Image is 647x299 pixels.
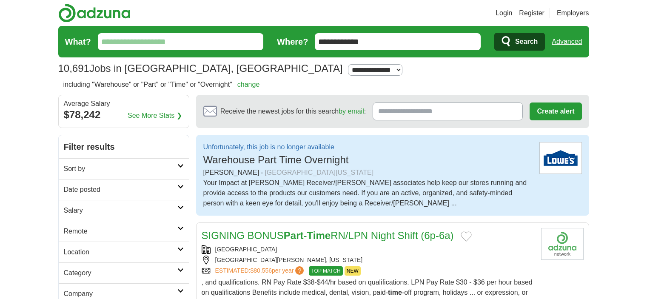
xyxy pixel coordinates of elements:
[203,178,533,208] div: Your Impact at [PERSON_NAME] Receiver/[PERSON_NAME] associates help keep our stores running and p...
[202,230,454,241] a: SIGNING BONUSPart-TimeRN/LPN Night Shift (6p-6a)
[237,81,260,88] a: change
[64,226,177,236] h2: Remote
[59,158,189,179] a: Sort by
[64,205,177,216] h2: Salary
[65,35,91,48] label: What?
[541,228,584,260] img: Company logo
[277,35,308,48] label: Where?
[203,142,349,152] p: Unfortunately, this job is no longer available
[64,247,177,257] h2: Location
[220,106,366,117] span: Receive the newest jobs for this search :
[202,256,534,265] div: [GEOGRAPHIC_DATA][PERSON_NAME], [US_STATE]
[64,268,177,278] h2: Category
[59,179,189,200] a: Date posted
[539,142,582,174] img: Direct Employers logo
[552,33,582,50] a: Advanced
[261,168,263,178] span: -
[64,289,177,299] h2: Company
[58,63,343,74] h1: Jobs in [GEOGRAPHIC_DATA], [GEOGRAPHIC_DATA]
[515,33,538,50] span: Search
[59,262,189,283] a: Category
[519,8,544,18] a: Register
[64,107,184,122] div: $78,242
[58,3,131,23] img: Adzuna logo
[265,168,373,178] div: [GEOGRAPHIC_DATA][US_STATE]
[461,231,472,242] button: Add to favorite jobs
[203,168,533,178] div: [PERSON_NAME]
[309,266,342,276] span: TOP MATCH
[250,267,272,274] span: $80,556
[345,266,361,276] span: NEW
[388,289,402,296] strong: time
[494,33,545,51] button: Search
[59,221,189,242] a: Remote
[59,135,189,158] h2: Filter results
[64,185,177,195] h2: Date posted
[128,111,182,121] a: See More Stats ❯
[64,100,184,107] div: Average Salary
[202,245,534,254] div: [GEOGRAPHIC_DATA]
[59,242,189,262] a: Location
[215,266,306,276] a: ESTIMATED:$80,556per year?
[64,164,177,174] h2: Sort by
[58,61,89,76] span: 10,691
[557,8,589,18] a: Employers
[203,154,349,165] span: Warehouse Part Time Overnight
[496,8,512,18] a: Login
[284,230,304,241] strong: Part
[339,108,364,115] a: by email
[530,103,581,120] button: Create alert
[295,266,304,275] span: ?
[307,230,331,241] strong: Time
[59,200,189,221] a: Salary
[63,80,260,90] h2: including "Warehouse" or "Part" or "Time" or "Overnight"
